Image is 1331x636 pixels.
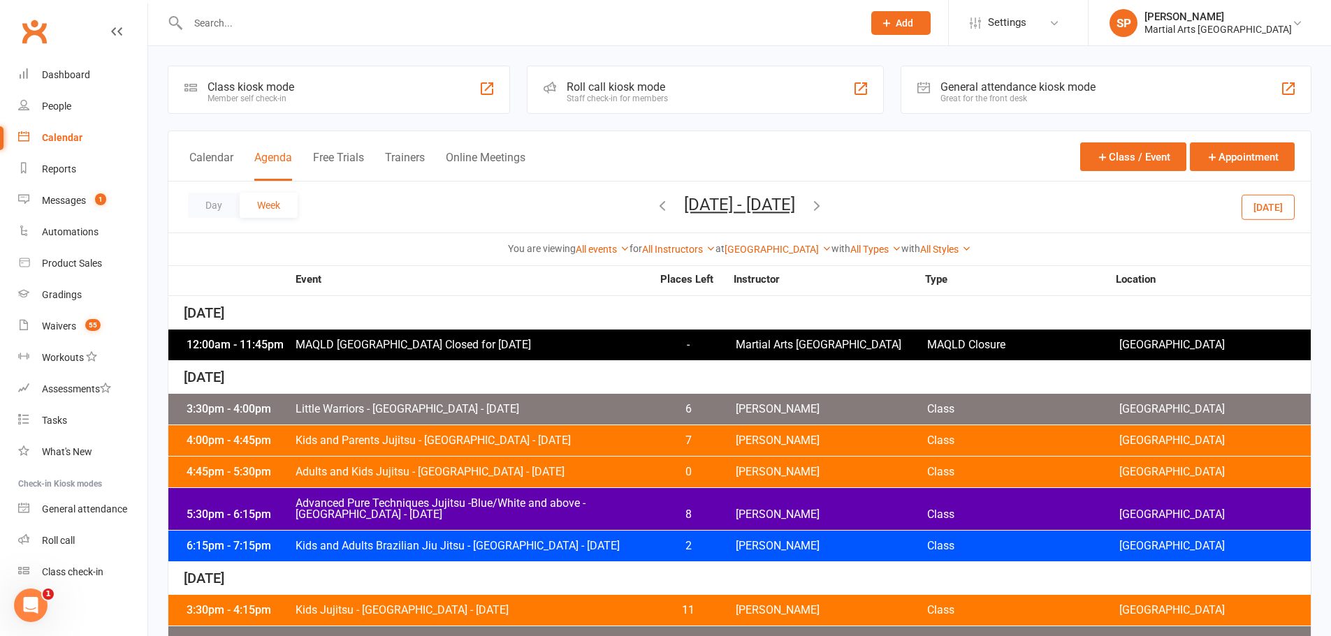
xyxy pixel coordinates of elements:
span: [PERSON_NAME] [736,509,927,520]
button: Day [188,193,240,218]
button: Free Trials [313,151,364,181]
strong: Location [1116,274,1307,285]
span: 2 [652,540,725,552]
strong: with [901,243,920,254]
span: [PERSON_NAME] [736,435,927,446]
div: Great for the front desk [940,94,1096,103]
a: People [18,91,147,122]
strong: Places Left [650,274,723,285]
div: Class kiosk mode [208,80,294,94]
button: Calendar [189,151,233,181]
a: [GEOGRAPHIC_DATA] [725,244,831,255]
div: 5:30pm - 6:15pm [183,509,295,520]
div: Workouts [42,352,84,363]
div: Waivers [42,320,76,332]
span: 0 [652,466,725,478]
span: [GEOGRAPHIC_DATA] [1119,605,1311,616]
div: Reports [42,163,76,175]
span: Martial Arts [GEOGRAPHIC_DATA] [736,339,927,350]
a: Gradings [18,279,147,311]
div: SP [1110,9,1137,37]
div: Messages [42,195,86,206]
div: Tasks [42,415,67,426]
span: 7 [652,435,725,446]
div: 4:00pm - 4:45pm [183,435,295,446]
span: Class [927,466,1119,478]
span: [PERSON_NAME] [736,540,927,552]
a: All Styles [920,244,971,255]
strong: at [715,243,725,254]
span: [PERSON_NAME] [736,404,927,415]
strong: with [831,243,850,254]
span: [PERSON_NAME] [736,466,927,478]
a: Assessments [18,374,147,405]
span: 1 [43,589,54,600]
div: People [42,101,71,112]
span: Kids and Parents Jujitsu - [GEOGRAPHIC_DATA] - [DATE] [295,435,652,446]
a: Workouts [18,342,147,374]
div: [PERSON_NAME] [1144,10,1292,23]
span: 1 [95,193,106,205]
div: Class check-in [42,566,103,577]
div: General attendance kiosk mode [940,80,1096,94]
button: Week [240,193,298,218]
button: [DATE] - [DATE] [684,195,795,214]
div: Calendar [42,132,82,143]
a: Tasks [18,405,147,436]
div: What's New [42,446,92,457]
button: [DATE] [1242,194,1295,219]
span: Settings [988,7,1026,38]
div: 4:45pm - 5:30pm [183,466,295,478]
span: Class [927,605,1119,616]
div: Automations [42,226,99,237]
span: Little Warriors - [GEOGRAPHIC_DATA] - [DATE] [295,404,652,415]
span: 55 [85,319,101,331]
button: Online Meetings [446,151,525,181]
strong: Event [295,274,650,285]
strong: for [630,243,642,254]
div: Martial Arts [GEOGRAPHIC_DATA] [1144,23,1292,36]
span: [GEOGRAPHIC_DATA] [1119,339,1311,350]
a: Waivers 55 [18,311,147,342]
div: Staff check-in for members [567,94,668,103]
span: Class [927,540,1119,552]
a: Automations [18,216,147,248]
span: Class [927,404,1119,415]
span: Adults and Kids Jujitsu - [GEOGRAPHIC_DATA] - [DATE] [295,466,652,478]
span: [GEOGRAPHIC_DATA] [1119,466,1311,478]
div: Roll call [42,535,75,546]
div: 3:30pm - 4:15pm [183,605,295,616]
span: - [652,339,725,350]
span: MAQLD [GEOGRAPHIC_DATA] Closed for [DATE] [295,339,652,350]
button: Trainers [385,151,425,181]
a: Calendar [18,122,147,154]
span: [GEOGRAPHIC_DATA] [1119,435,1311,446]
strong: Instructor [734,274,925,285]
span: [GEOGRAPHIC_DATA] [1119,540,1311,552]
a: All events [576,244,630,255]
div: 3:30pm - 4:00pm [183,404,295,415]
div: Assessments [42,383,111,394]
span: 8 [652,509,725,520]
strong: Type [925,274,1117,285]
span: [GEOGRAPHIC_DATA] [1119,404,1311,415]
span: [GEOGRAPHIC_DATA] [1119,509,1311,520]
span: MAQLD Closure [927,339,1119,350]
a: Clubworx [17,14,52,49]
span: 6 [652,404,725,415]
a: All Types [850,244,901,255]
div: Dashboard [42,69,90,80]
div: Roll call kiosk mode [567,80,668,94]
button: Class / Event [1080,142,1186,171]
span: Kids and Adults Brazilian Jiu Jitsu - [GEOGRAPHIC_DATA] - [DATE] [295,540,652,552]
button: Agenda [254,151,292,181]
span: 11 [652,605,725,616]
span: Advanced Pure Techniques Jujitsu -Blue/White and above - [GEOGRAPHIC_DATA] - [DATE] [295,498,652,520]
span: [PERSON_NAME] [736,605,927,616]
div: [DATE] [168,562,1311,595]
div: 12:00am - 11:45pm [183,339,295,350]
span: Class [927,509,1119,520]
span: Kids Jujitsu - [GEOGRAPHIC_DATA] - [DATE] [295,605,652,616]
a: All Instructors [642,244,715,255]
span: Add [896,17,913,29]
